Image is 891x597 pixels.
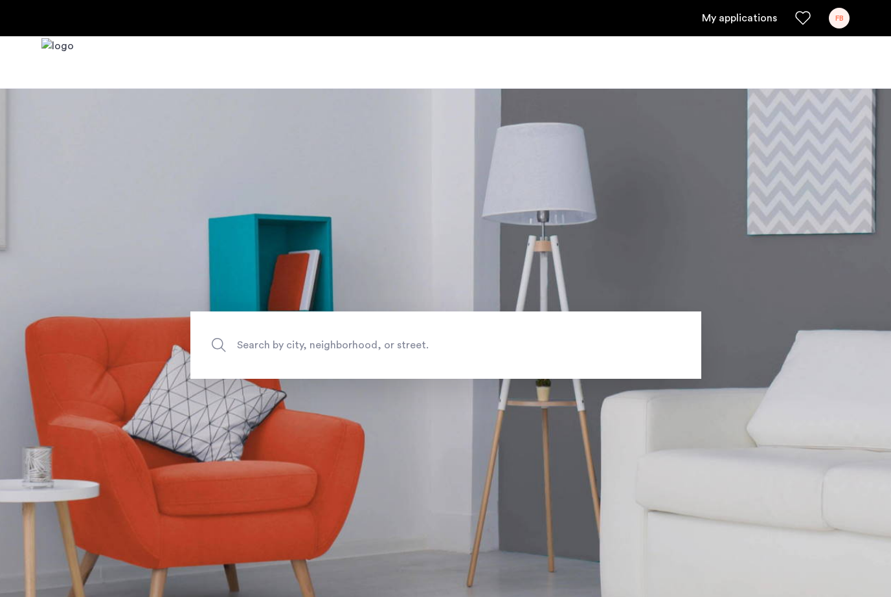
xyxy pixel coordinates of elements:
[829,8,850,28] div: FB
[41,38,74,87] img: logo
[795,10,811,26] a: Favorites
[702,10,777,26] a: My application
[190,311,701,379] input: Apartment Search
[41,38,74,87] a: Cazamio logo
[237,337,594,354] span: Search by city, neighborhood, or street.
